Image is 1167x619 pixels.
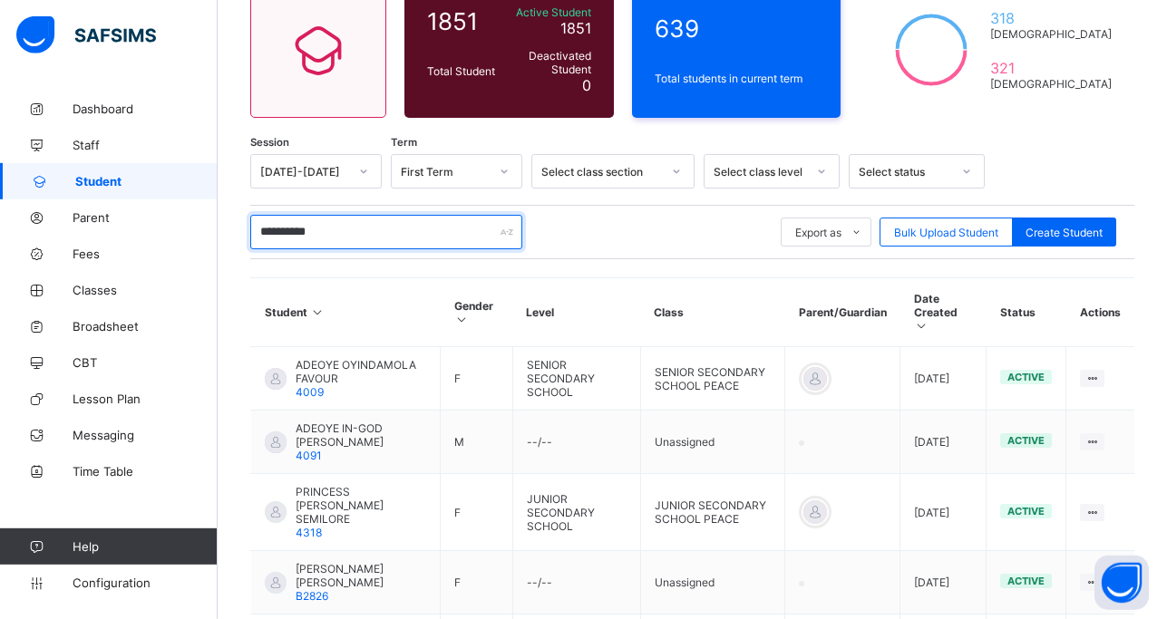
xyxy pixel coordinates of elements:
[894,226,998,239] span: Bulk Upload Student
[900,474,987,551] td: [DATE]
[423,60,500,82] div: Total Student
[990,27,1112,41] span: [DEMOGRAPHIC_DATA]
[296,562,426,589] span: [PERSON_NAME] [PERSON_NAME]
[900,278,987,347] th: Date Created
[990,9,1112,27] span: 318
[427,7,495,35] span: 1851
[512,347,640,411] td: SENIOR SECONDARY SCHOOL
[73,355,218,370] span: CBT
[1026,226,1103,239] span: Create Student
[296,485,426,526] span: PRINCESS [PERSON_NAME] SEMILORE
[296,449,322,462] span: 4091
[310,305,326,319] i: Sort in Ascending Order
[296,385,324,399] span: 4009
[655,15,819,43] span: 639
[401,165,489,179] div: First Term
[560,19,591,37] span: 1851
[441,347,513,411] td: F
[914,319,929,333] i: Sort in Ascending Order
[1007,505,1045,517] span: active
[73,247,218,261] span: Fees
[655,72,819,85] span: Total students in current term
[391,136,417,149] span: Term
[714,165,806,179] div: Select class level
[1066,278,1134,347] th: Actions
[512,411,640,474] td: --/--
[73,539,217,554] span: Help
[260,165,348,179] div: [DATE]-[DATE]
[1007,575,1045,587] span: active
[73,575,217,590] span: Configuration
[900,551,987,614] td: [DATE]
[987,278,1066,347] th: Status
[1007,371,1045,383] span: active
[73,102,218,116] span: Dashboard
[441,551,513,614] td: F
[785,278,900,347] th: Parent/Guardian
[296,589,328,603] span: B2826
[859,165,951,179] div: Select status
[504,49,591,76] span: Deactivated Student
[441,278,513,347] th: Gender
[504,5,591,19] span: Active Student
[75,174,218,189] span: Student
[900,411,987,474] td: [DATE]
[73,283,218,297] span: Classes
[640,551,784,614] td: Unassigned
[640,278,784,347] th: Class
[640,347,784,411] td: SENIOR SECONDARY SCHOOL PEACE
[441,411,513,474] td: M
[900,347,987,411] td: [DATE]
[990,77,1112,91] span: [DEMOGRAPHIC_DATA]
[296,526,322,539] span: 4318
[640,474,784,551] td: JUNIOR SECONDARY SCHOOL PEACE
[582,76,591,94] span: 0
[454,313,470,326] i: Sort in Ascending Order
[16,16,156,54] img: safsims
[250,136,289,149] span: Session
[296,358,426,385] span: ADEOYE OYINDAMOLA FAVOUR
[1007,434,1045,447] span: active
[73,138,218,152] span: Staff
[512,278,640,347] th: Level
[441,474,513,551] td: F
[73,210,218,225] span: Parent
[541,165,661,179] div: Select class section
[73,428,218,442] span: Messaging
[990,59,1112,77] span: 321
[512,474,640,551] td: JUNIOR SECONDARY SCHOOL
[73,319,218,334] span: Broadsheet
[296,421,426,449] span: ADEOYE IN-GOD [PERSON_NAME]
[795,226,841,239] span: Export as
[73,392,218,406] span: Lesson Plan
[512,551,640,614] td: --/--
[251,278,441,347] th: Student
[640,411,784,474] td: Unassigned
[1094,556,1149,610] button: Open asap
[73,464,218,479] span: Time Table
